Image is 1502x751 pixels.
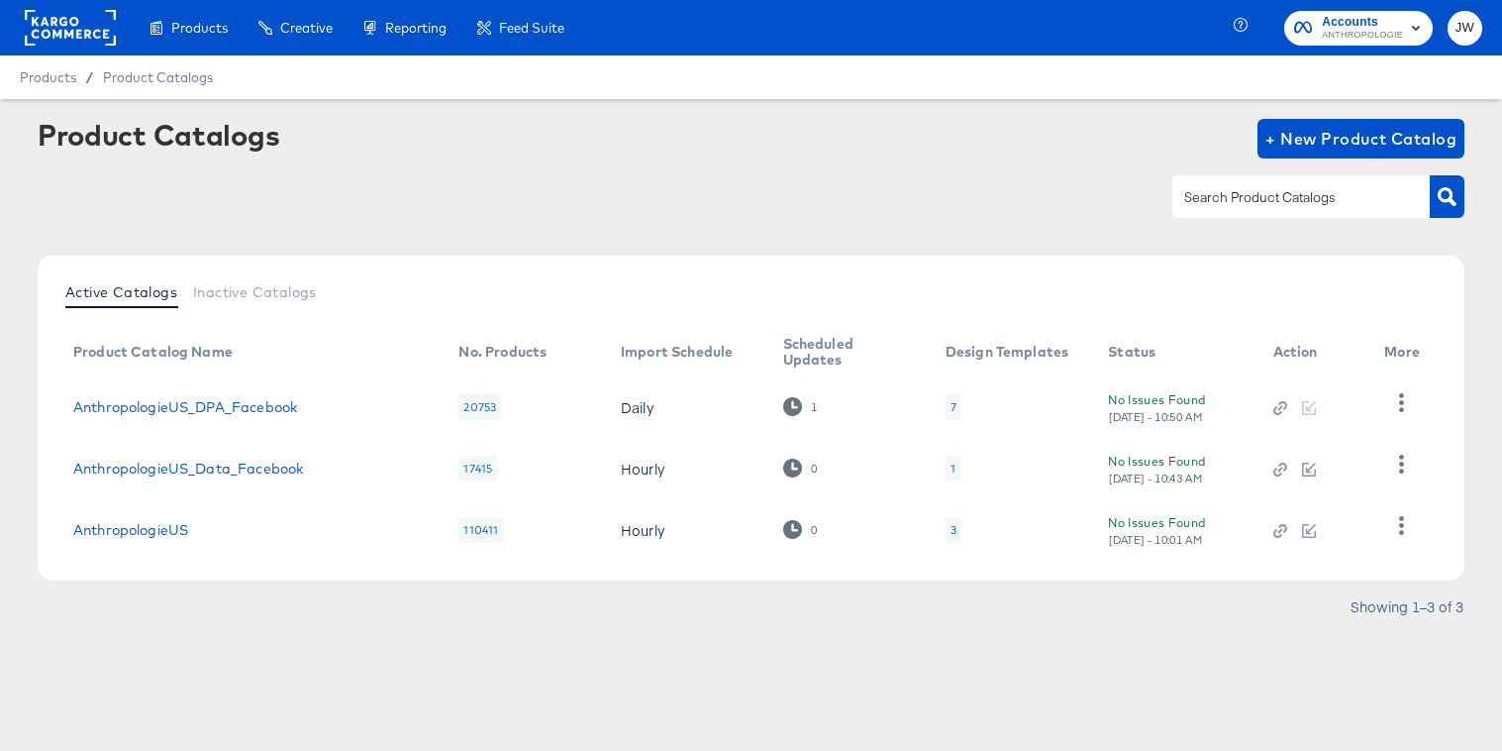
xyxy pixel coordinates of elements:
[458,456,497,482] div: 17415
[280,20,333,36] span: Creative
[951,522,956,538] div: 3
[951,461,955,477] div: 1
[1455,17,1474,40] span: JW
[458,394,501,420] div: 20753
[73,344,233,360] div: Product Catalog Name
[458,344,547,360] div: No. Products
[1092,329,1256,376] th: Status
[499,20,564,36] span: Feed Suite
[1322,12,1403,33] span: Accounts
[1322,28,1403,44] span: ANTHROPOLOGIE
[605,438,767,499] td: Hourly
[621,344,733,360] div: Import Schedule
[1350,599,1464,613] div: Showing 1–3 of 3
[1265,125,1456,153] span: + New Product Catalog
[810,400,818,414] div: 1
[171,20,228,36] span: Products
[783,397,818,416] div: 1
[76,69,103,85] span: /
[193,284,317,300] span: Inactive Catalogs
[103,69,213,85] a: Product Catalogs
[1368,329,1444,376] th: More
[946,394,961,420] div: 7
[65,284,177,300] span: Active Catalogs
[946,517,961,543] div: 3
[1448,11,1482,46] button: JW
[783,520,818,539] div: 0
[1257,119,1464,159] button: + New Product Catalog
[810,523,818,537] div: 0
[810,462,818,476] div: 0
[73,399,297,415] a: AnthropologieUS_DPA_Facebook
[1257,329,1369,376] th: Action
[73,461,303,477] a: AnthropologieUS_Data_Facebook
[783,459,818,478] div: 0
[73,522,188,538] a: AnthropologieUS
[605,499,767,561] td: Hourly
[605,376,767,438] td: Daily
[38,119,279,151] div: Product Catalogs
[1284,11,1433,46] button: AccountsANTHROPOLOGIE
[951,399,956,415] div: 7
[946,344,1068,360] div: Design Templates
[783,336,906,368] div: Scheduled Updates
[946,456,960,482] div: 1
[20,69,76,85] span: Products
[1180,186,1391,209] input: Search Product Catalogs
[458,517,503,543] div: 110411
[385,20,447,36] span: Reporting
